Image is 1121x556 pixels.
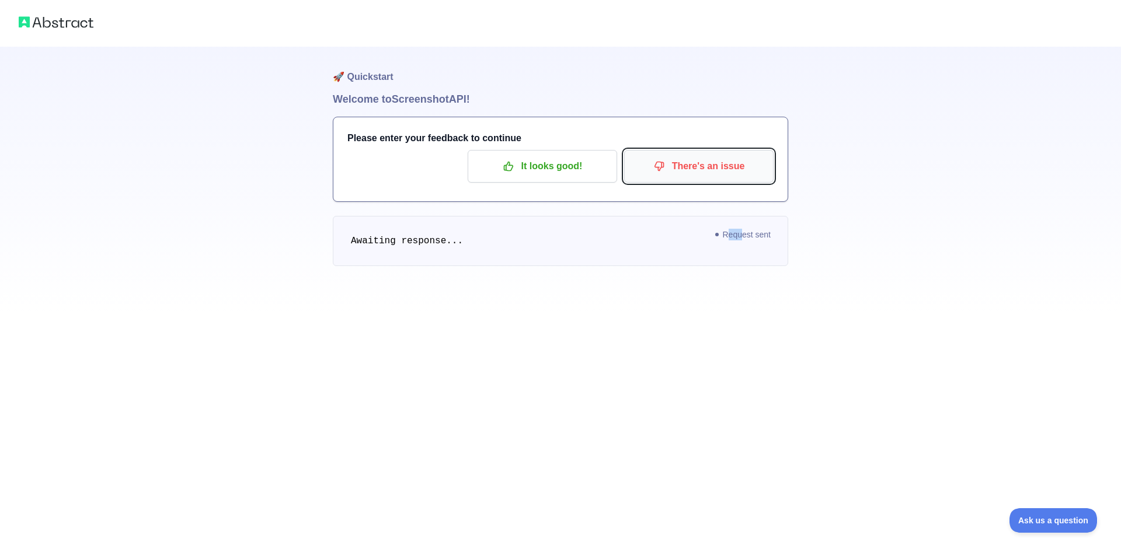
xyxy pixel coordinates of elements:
span: Request sent [710,228,777,242]
img: Abstract logo [19,14,93,30]
h1: Welcome to Screenshot API! [333,91,788,107]
span: Awaiting response... [351,236,463,246]
button: There's an issue [624,150,774,183]
button: It looks good! [468,150,617,183]
h1: 🚀 Quickstart [333,47,788,91]
iframe: Toggle Customer Support [1009,508,1098,533]
p: There's an issue [633,156,765,176]
p: It looks good! [476,156,608,176]
h3: Please enter your feedback to continue [347,131,774,145]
